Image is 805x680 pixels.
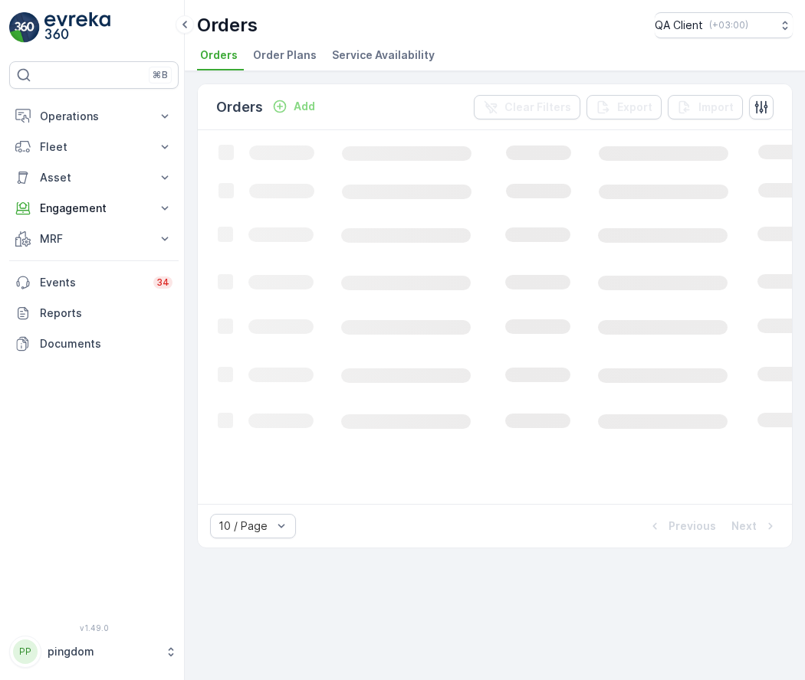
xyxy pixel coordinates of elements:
a: Events34 [9,267,179,298]
div: PP [13,639,38,664]
button: Next [730,517,780,535]
p: Fleet [40,139,148,155]
p: Operations [40,109,148,124]
p: Export [617,100,652,115]
p: MRF [40,231,148,247]
span: Orders [200,47,238,63]
button: Import [668,95,743,119]
p: Orders [197,13,258,38]
span: v 1.49.0 [9,623,179,633]
button: Clear Filters [474,95,580,119]
img: logo_light-DOdMpM7g.png [44,12,110,43]
button: MRF [9,224,179,254]
button: PPpingdom [9,636,179,668]
button: Operations [9,101,179,132]
p: Orders [216,96,263,118]
p: Clear Filters [504,100,571,115]
p: Asset [40,170,148,185]
span: Order Plans [253,47,317,63]
p: Previous [669,518,716,534]
p: ( +03:00 ) [709,19,748,31]
a: Reports [9,298,179,329]
p: ⌘B [153,69,168,81]
button: Engagement [9,193,179,224]
button: Asset [9,162,179,193]
button: QA Client(+03:00) [655,12,793,38]
a: Documents [9,329,179,359]
p: Reports [40,306,172,321]
button: Add [266,97,321,116]
span: Service Availability [332,47,435,63]
p: QA Client [655,18,703,33]
p: Next [731,518,757,534]
p: Documents [40,336,172,351]
p: pingdom [48,644,157,659]
button: Fleet [9,132,179,162]
p: 34 [156,276,169,289]
p: Events [40,275,144,290]
p: Engagement [40,201,148,216]
p: Add [294,99,315,114]
img: logo [9,12,40,43]
p: Import [698,100,734,115]
button: Export [586,95,662,119]
button: Previous [646,517,718,535]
